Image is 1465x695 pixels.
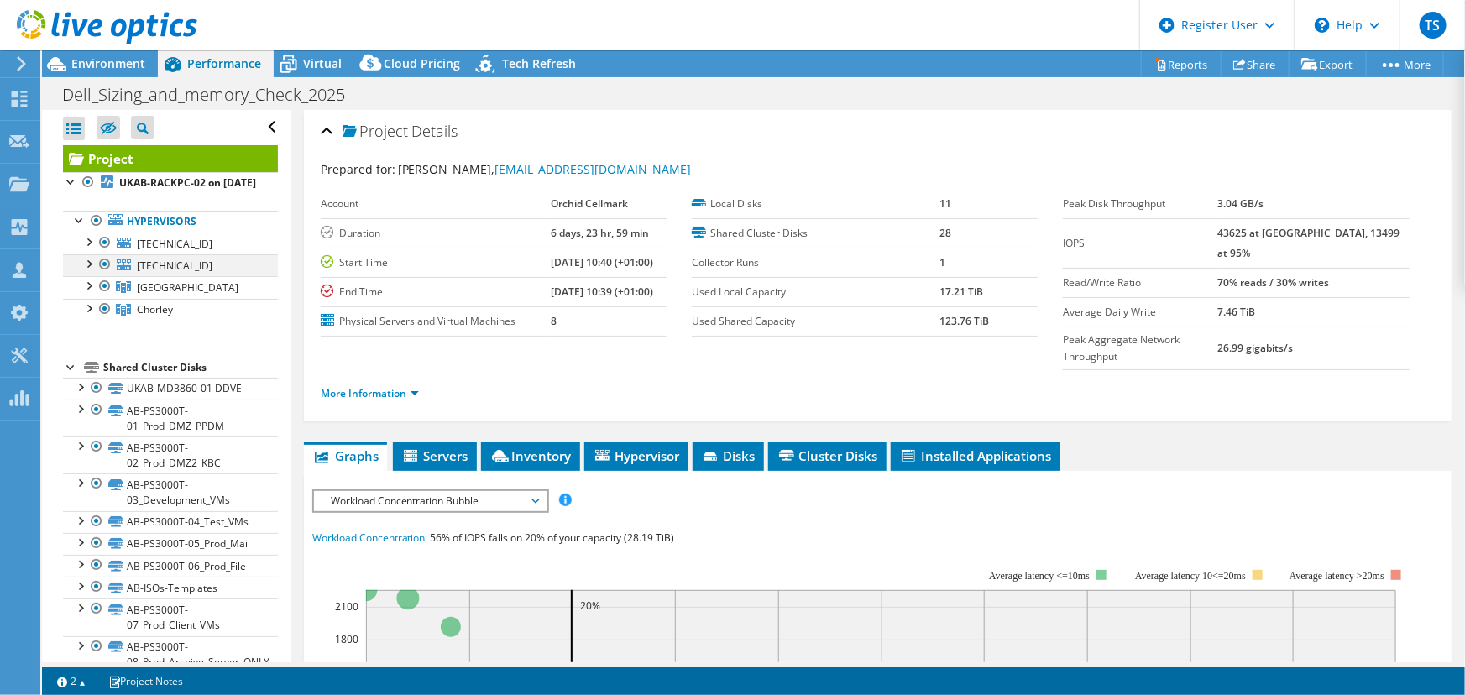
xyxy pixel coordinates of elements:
[119,175,256,190] b: UKAB-RACKPC-02 on [DATE]
[63,400,278,436] a: AB-PS3000T-01_Prod_DMZ_PPDM
[321,313,552,330] label: Physical Servers and Virtual Machines
[1063,235,1217,252] label: IOPS
[1135,570,1246,582] tspan: Average latency 10<=20ms
[322,491,538,511] span: Workload Concentration Bubble
[63,299,278,321] a: Chorley
[692,313,939,330] label: Used Shared Capacity
[187,55,261,71] span: Performance
[1420,12,1447,39] span: TS
[1218,275,1330,290] b: 70% reads / 30% writes
[692,254,939,271] label: Collector Runs
[1063,196,1217,212] label: Peak Disk Throughput
[312,530,428,545] span: Workload Concentration:
[489,447,572,464] span: Inventory
[398,161,692,177] span: [PERSON_NAME],
[63,276,278,298] a: Abingdon
[63,511,278,533] a: AB-PS3000T-04_Test_VMs
[335,599,358,614] text: 2100
[321,225,552,242] label: Duration
[551,196,628,211] b: Orchid Cellmark
[321,161,395,177] label: Prepared for:
[63,211,278,233] a: Hypervisors
[137,259,212,273] span: [TECHNICAL_ID]
[384,55,460,71] span: Cloud Pricing
[55,86,371,104] h1: Dell_Sizing_and_memory_Check_2025
[939,196,951,211] b: 11
[701,447,756,464] span: Disks
[71,55,145,71] span: Environment
[502,55,576,71] span: Tech Refresh
[1315,18,1330,33] svg: \n
[551,255,653,269] b: [DATE] 10:40 (+01:00)
[303,55,342,71] span: Virtual
[1218,305,1256,319] b: 7.46 TiB
[1289,51,1367,77] a: Export
[63,533,278,555] a: AB-PS3000T-05_Prod_Mail
[1063,274,1217,291] label: Read/Write Ratio
[103,358,278,378] div: Shared Cluster Disks
[137,302,173,316] span: Chorley
[1218,226,1400,260] b: 43625 at [GEOGRAPHIC_DATA], 13499 at 95%
[939,314,989,328] b: 123.76 TiB
[63,555,278,577] a: AB-PS3000T-06_Prod_File
[97,671,195,692] a: Project Notes
[495,161,692,177] a: [EMAIL_ADDRESS][DOMAIN_NAME]
[312,447,379,464] span: Graphs
[63,233,278,254] a: [TECHNICAL_ID]
[989,570,1090,582] tspan: Average latency <=10ms
[692,196,939,212] label: Local Disks
[551,285,653,299] b: [DATE] 10:39 (+01:00)
[321,196,552,212] label: Account
[137,280,238,295] span: [GEOGRAPHIC_DATA]
[551,314,557,328] b: 8
[63,172,278,194] a: UKAB-RACKPC-02 on [DATE]
[45,671,97,692] a: 2
[1221,51,1290,77] a: Share
[412,121,458,141] span: Details
[692,284,939,300] label: Used Local Capacity
[777,447,878,464] span: Cluster Disks
[1218,341,1294,355] b: 26.99 gigabits/s
[593,447,680,464] span: Hypervisor
[1063,332,1217,365] label: Peak Aggregate Network Throughput
[1366,51,1444,77] a: More
[63,436,278,473] a: AB-PS3000T-02_Prod_DMZ2_KBC
[335,632,358,646] text: 1800
[321,284,552,300] label: End Time
[343,123,408,140] span: Project
[431,530,675,545] span: 56% of IOPS falls on 20% of your capacity (28.19 TiB)
[401,447,468,464] span: Servers
[899,447,1052,464] span: Installed Applications
[63,254,278,276] a: [TECHNICAL_ID]
[1063,304,1217,321] label: Average Daily Write
[939,255,945,269] b: 1
[1141,51,1222,77] a: Reports
[137,237,212,251] span: [TECHNICAL_ID]
[1218,196,1264,211] b: 3.04 GB/s
[63,636,278,673] a: AB-PS3000T-08_Prod_Archive_Server_ONLY
[63,598,278,635] a: AB-PS3000T-07_Prod_Client_VMs
[939,226,951,240] b: 28
[692,225,939,242] label: Shared Cluster Disks
[551,226,649,240] b: 6 days, 23 hr, 59 min
[63,577,278,598] a: AB-ISOs-Templates
[321,254,552,271] label: Start Time
[321,386,419,400] a: More Information
[63,145,278,172] a: Project
[939,285,983,299] b: 17.21 TiB
[63,378,278,400] a: UKAB-MD3860-01 DDVE
[63,473,278,510] a: AB-PS3000T-03_Development_VMs
[580,598,600,613] text: 20%
[1289,570,1384,582] text: Average latency >20ms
